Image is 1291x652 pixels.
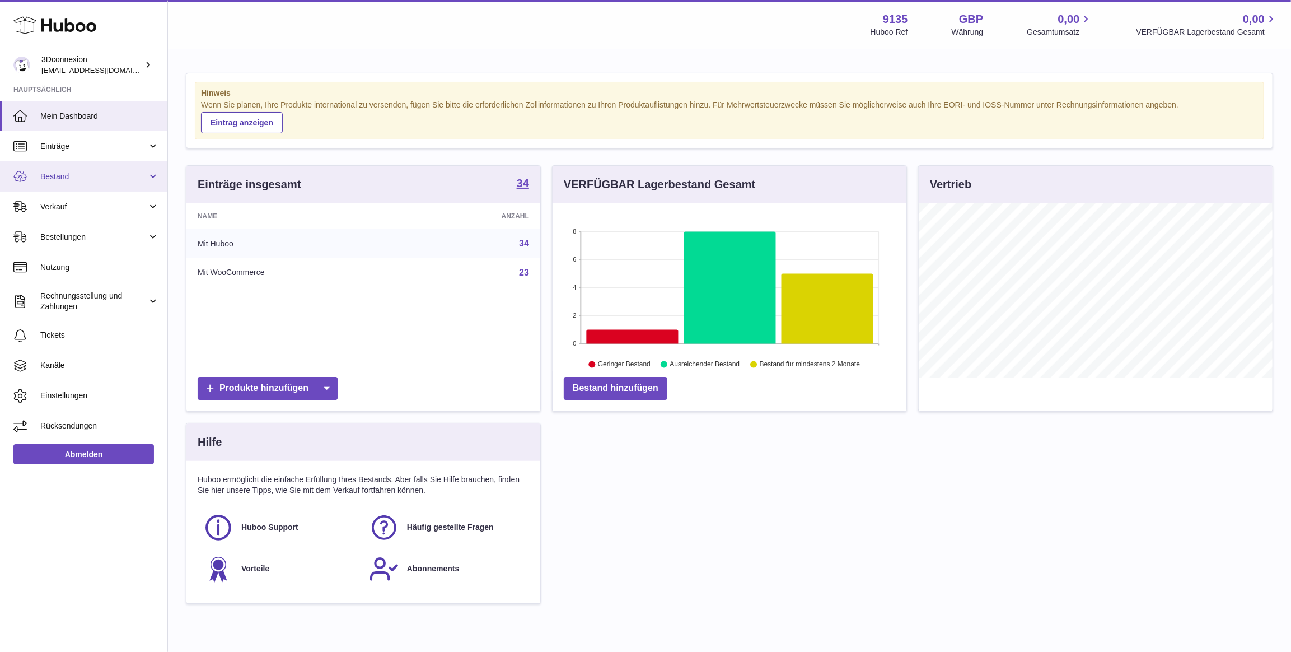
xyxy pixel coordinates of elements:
a: Abmelden [13,444,154,464]
div: Währung [952,27,984,38]
span: [EMAIL_ADDRESS][DOMAIN_NAME] [41,66,165,74]
h3: Einträge insgesamt [198,177,301,192]
a: Vorteile [203,554,358,584]
span: Bestellungen [40,232,147,243]
a: Bestand hinzufügen [564,377,667,400]
strong: 9135 [883,12,908,27]
td: Mit Huboo [186,229,413,258]
div: Wenn Sie planen, Ihre Produkte international zu versenden, fügen Sie bitte die erforderlichen Zol... [201,100,1258,133]
a: Produkte hinzufügen [198,377,338,400]
a: 23 [519,268,529,277]
span: Verkauf [40,202,147,212]
span: Vorteile [241,563,269,574]
span: Rücksendungen [40,421,159,431]
span: Kanäle [40,360,159,371]
span: 0,00 [1243,12,1265,27]
text: 4 [573,284,576,291]
span: Einträge [40,141,147,152]
a: 0,00 VERFÜGBAR Lagerbestand Gesamt [1136,12,1278,38]
h3: VERFÜGBAR Lagerbestand Gesamt [564,177,755,192]
text: 8 [573,228,576,235]
span: Rechnungsstellung und Zahlungen [40,291,147,312]
th: Anzahl [413,203,540,229]
span: Huboo Support [241,522,298,533]
h3: Vertrieb [930,177,971,192]
img: order_eu@3dconnexion.com [13,57,30,73]
strong: GBP [959,12,983,27]
a: Häufig gestellte Fragen [369,513,523,543]
strong: Hinweis [201,88,1258,99]
span: Einstellungen [40,390,159,401]
text: 2 [573,312,576,319]
a: 34 [517,178,529,191]
span: Mein Dashboard [40,111,159,122]
a: Eintrag anzeigen [201,112,283,133]
text: 6 [573,256,576,263]
text: 0 [573,340,576,347]
a: Abonnements [369,554,523,584]
span: Gesamtumsatz [1027,27,1092,38]
text: Bestand für mindestens 2 Monate [760,360,860,368]
p: Huboo ermöglicht die einfache Erfüllung Ihres Bestands. Aber falls Sie Hilfe brauchen, finden Sie... [198,474,529,496]
span: VERFÜGBAR Lagerbestand Gesamt [1136,27,1278,38]
a: 34 [519,239,529,248]
div: Huboo Ref [871,27,908,38]
a: 0,00 Gesamtumsatz [1027,12,1092,38]
text: Geringer Bestand [598,360,651,368]
span: Tickets [40,330,159,341]
strong: 34 [517,178,529,189]
span: 0,00 [1058,12,1080,27]
th: Name [186,203,413,229]
div: 3Dconnexion [41,54,142,76]
span: Häufig gestellte Fragen [407,522,494,533]
span: Bestand [40,171,147,182]
span: Nutzung [40,262,159,273]
text: Ausreichender Bestand [670,360,740,368]
h3: Hilfe [198,435,222,450]
span: Abonnements [407,563,459,574]
td: Mit WooCommerce [186,258,413,287]
a: Huboo Support [203,513,358,543]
